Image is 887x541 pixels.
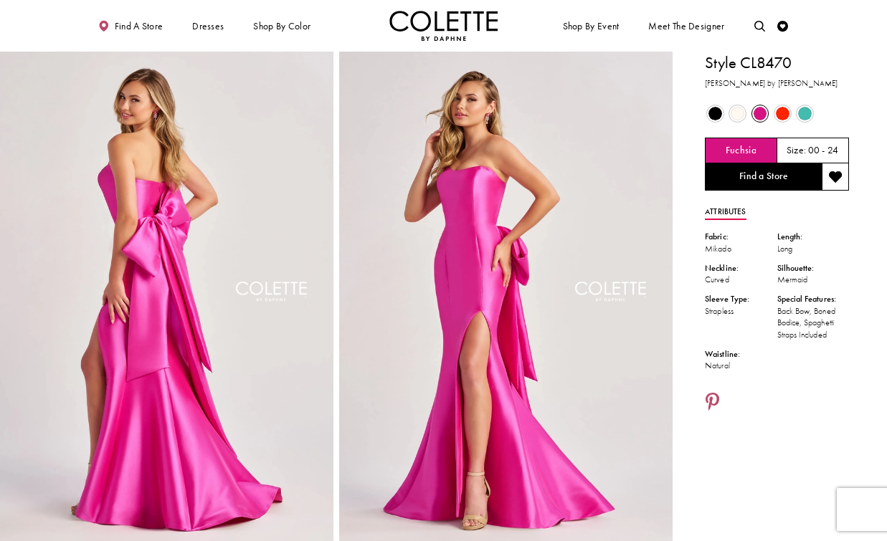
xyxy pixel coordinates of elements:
a: Toggle search [751,11,768,41]
div: Length: [777,231,849,243]
a: Attributes [705,204,746,220]
span: Size: [787,145,806,157]
span: Dresses [192,21,224,32]
div: Turquoise [794,103,815,124]
a: Meet the designer [646,11,728,41]
a: Visit Home Page [389,11,498,41]
div: Natural [705,360,777,372]
div: Mikado [705,243,777,255]
div: Sleeve Type: [705,293,777,305]
div: Back Bow, Boned Bodice, Spaghetti Straps Included [777,305,849,341]
h3: [PERSON_NAME] by [PERSON_NAME] [705,77,849,90]
span: Meet the designer [648,21,724,32]
div: Fabric: [705,231,777,243]
span: Shop By Event [563,21,620,32]
div: Neckline: [705,262,777,274]
div: Mermaid [777,274,849,286]
img: Colette by Daphne [389,11,498,41]
a: Share using Pinterest - Opens in new tab [705,393,720,413]
h1: Style CL8470 [705,52,849,75]
div: Black [705,103,726,124]
div: Curved [705,274,777,286]
span: Shop by color [253,21,310,32]
span: Shop By Event [560,11,622,41]
h5: 00 - 24 [808,145,839,156]
div: Strapless [705,305,777,317]
span: Shop by color [251,11,313,41]
a: Check Wishlist [775,11,792,41]
div: Long [777,243,849,255]
div: Silhouette: [777,262,849,274]
a: Find a Store [705,163,822,191]
div: Product color controls state depends on size chosen [705,102,849,125]
div: Scarlet [772,103,793,124]
h5: Chosen color [726,145,756,156]
div: Diamond White [727,103,748,124]
button: Add to wishlist [822,163,849,191]
span: Dresses [189,11,227,41]
div: Special Features: [777,293,849,305]
div: Fuchsia [750,103,771,124]
a: Find a store [96,11,166,41]
div: Waistline: [705,348,777,360]
span: Find a store [115,21,163,32]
